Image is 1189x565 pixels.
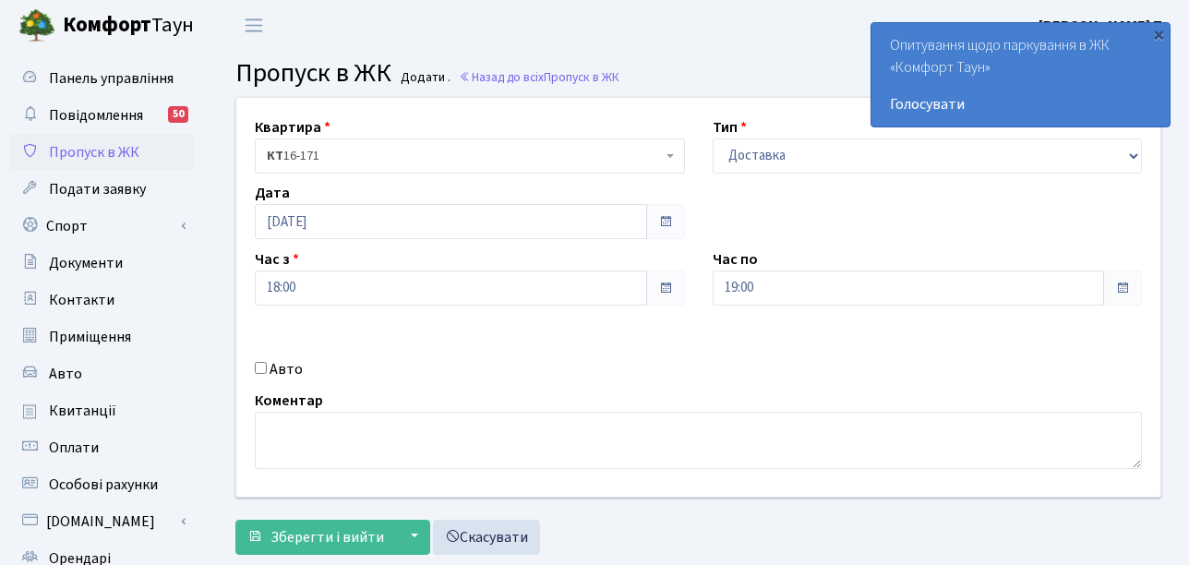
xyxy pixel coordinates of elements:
[9,466,194,503] a: Особові рахунки
[231,10,277,41] button: Переключити навігацію
[49,438,99,458] span: Оплати
[713,116,747,138] label: Тип
[9,319,194,355] a: Приміщення
[255,116,330,138] label: Квартира
[168,106,188,123] div: 50
[49,105,143,126] span: Повідомлення
[9,97,194,134] a: Повідомлення50
[255,248,299,270] label: Час з
[267,147,662,165] span: <b>КТ</b>&nbsp;&nbsp;&nbsp;&nbsp;16-171
[397,70,450,86] small: Додати .
[9,171,194,208] a: Подати заявку
[9,355,194,392] a: Авто
[63,10,151,40] b: Комфорт
[49,364,82,384] span: Авто
[9,429,194,466] a: Оплати
[9,245,194,282] a: Документи
[63,10,194,42] span: Таун
[49,401,116,421] span: Квитанції
[9,60,194,97] a: Панель управління
[49,475,158,495] span: Особові рахунки
[235,54,391,91] span: Пропуск в ЖК
[255,390,323,412] label: Коментар
[9,208,194,245] a: Спорт
[1149,25,1168,43] div: ×
[49,253,123,273] span: Документи
[235,520,396,555] button: Зберегти і вийти
[9,503,194,540] a: [DOMAIN_NAME]
[1039,15,1167,37] a: [PERSON_NAME] П.
[890,93,1151,115] a: Голосувати
[9,282,194,319] a: Контакти
[270,358,303,380] label: Авто
[9,392,194,429] a: Квитанції
[255,138,685,174] span: <b>КТ</b>&nbsp;&nbsp;&nbsp;&nbsp;16-171
[9,134,194,171] a: Пропуск в ЖК
[270,527,384,547] span: Зберегти і вийти
[267,147,283,165] b: КТ
[49,68,174,89] span: Панель управління
[49,142,139,162] span: Пропуск в ЖК
[544,68,619,86] span: Пропуск в ЖК
[18,7,55,44] img: logo.png
[1039,16,1167,36] b: [PERSON_NAME] П.
[713,248,758,270] label: Час по
[49,327,131,347] span: Приміщення
[49,290,114,310] span: Контакти
[459,68,619,86] a: Назад до всіхПропуск в ЖК
[49,179,146,199] span: Подати заявку
[433,520,540,555] a: Скасувати
[255,182,290,204] label: Дата
[871,23,1170,126] div: Опитування щодо паркування в ЖК «Комфорт Таун»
